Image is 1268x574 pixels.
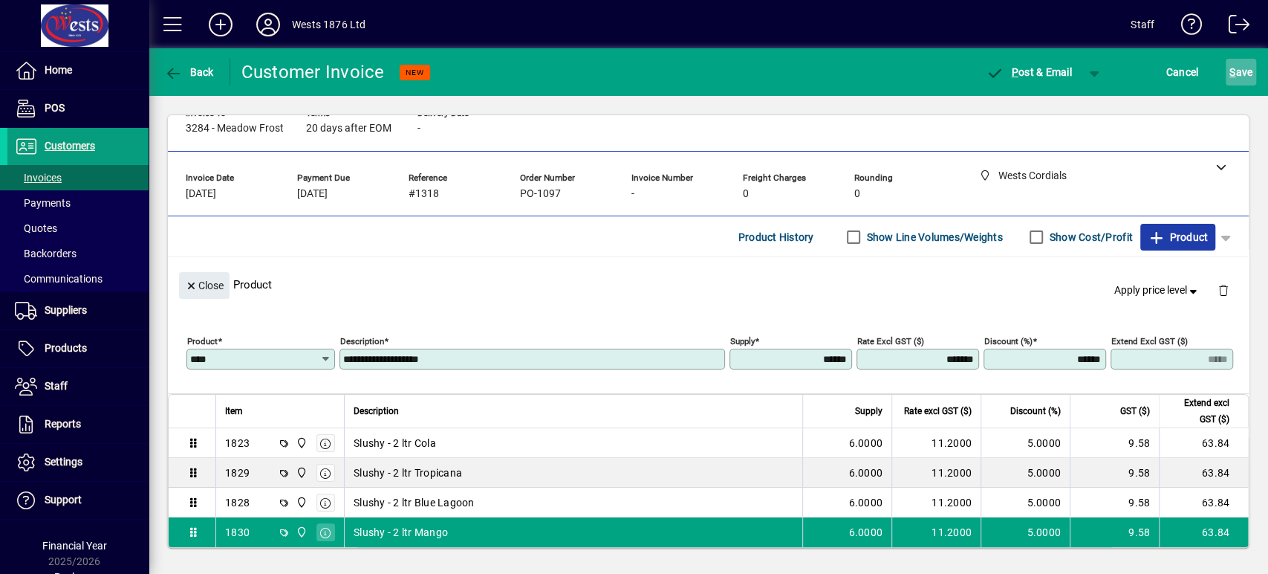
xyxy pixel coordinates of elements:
td: 5.0000 [981,458,1070,488]
div: Wests 1876 Ltd [292,13,365,36]
a: Settings [7,444,149,481]
span: Supply [855,403,882,419]
span: Item [225,403,243,419]
a: Communications [7,266,149,291]
span: [DATE] [186,188,216,200]
span: 6.0000 [849,436,883,451]
a: Reports [7,406,149,443]
a: Payments [7,190,149,216]
span: Settings [45,456,82,468]
span: 6.0000 [849,525,883,540]
button: Product [1140,224,1215,251]
span: #1318 [409,188,439,200]
div: 11.2000 [901,525,972,540]
span: Reports [45,418,81,430]
span: Communications [15,273,103,285]
span: Payments [15,197,71,209]
td: 63.84 [1159,458,1248,488]
span: Product [1148,225,1208,249]
a: Knowledge Base [1169,3,1202,51]
span: ost & Email [986,66,1072,78]
span: Slushy - 2 ltr Mango [354,525,448,540]
button: Cancel [1163,59,1203,86]
span: Cancel [1166,60,1199,84]
a: POS [7,90,149,127]
span: Discount (%) [1010,403,1061,419]
span: Support [45,494,82,506]
mat-label: Rate excl GST ($) [857,336,924,346]
td: 5.0000 [981,517,1070,547]
td: 5.0000 [981,428,1070,458]
div: 1828 [225,495,250,510]
span: - [417,123,420,135]
span: PO-1097 [520,188,561,200]
div: 1829 [225,465,250,480]
span: ave [1229,60,1252,84]
div: Product [168,257,1249,312]
span: Rate excl GST ($) [904,403,972,419]
a: Backorders [7,241,149,266]
span: Home [45,64,72,76]
app-page-header-button: Delete [1206,283,1241,297]
span: Wests Cordials [292,435,309,451]
span: Close [185,274,224,298]
span: Description [354,403,399,419]
div: 1830 [225,525,250,540]
button: Close [179,272,230,299]
button: Add [197,11,244,38]
button: Profile [244,11,292,38]
span: Wests Cordials [292,524,309,541]
td: 9.58 [1070,428,1159,458]
span: P [1012,66,1018,78]
button: Delete [1206,272,1241,308]
span: POS [45,102,65,114]
span: Wests Cordials [292,465,309,481]
span: Suppliers [45,304,87,316]
mat-label: Discount (%) [984,336,1033,346]
a: Staff [7,368,149,405]
mat-label: Description [340,336,384,346]
span: [DATE] [297,188,328,200]
td: 63.84 [1159,488,1248,517]
span: Invoices [15,172,62,184]
span: Products [45,342,87,354]
a: Invoices [7,165,149,190]
div: Customer Invoice [241,60,385,84]
span: Quotes [15,222,57,234]
button: Post & Email [978,59,1079,86]
app-page-header-button: Close [175,278,233,291]
button: Save [1226,59,1256,86]
button: Product History [732,224,820,251]
span: Apply price level [1114,283,1200,298]
span: Slushy - 2 ltr Tropicana [354,465,462,480]
span: Slushy - 2 ltr Blue Lagoon [354,495,475,510]
a: Suppliers [7,292,149,329]
span: 6.0000 [849,495,883,510]
div: 11.2000 [901,436,972,451]
span: Wests Cordials [292,494,309,511]
mat-label: Extend excl GST ($) [1111,336,1188,346]
span: - [631,188,634,200]
mat-label: Supply [730,336,755,346]
span: S [1229,66,1235,78]
td: 63.84 [1159,517,1248,547]
span: Extend excl GST ($) [1168,395,1229,428]
app-page-header-button: Back [149,59,230,86]
div: Staff [1131,13,1154,36]
span: 0 [854,188,860,200]
span: 3284 - Meadow Frost [186,123,284,135]
td: 63.84 [1159,428,1248,458]
span: NEW [406,68,424,77]
span: Financial Year [42,540,107,552]
label: Show Cost/Profit [1047,230,1133,245]
label: Show Line Volumes/Weights [864,230,1003,245]
span: 6.0000 [849,465,883,480]
td: 9.58 [1070,488,1159,517]
a: Quotes [7,216,149,241]
div: 11.2000 [901,495,972,510]
a: Home [7,52,149,89]
span: Backorders [15,248,77,259]
td: 5.0000 [981,488,1070,517]
td: 9.58 [1070,458,1159,488]
a: Products [7,330,149,367]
